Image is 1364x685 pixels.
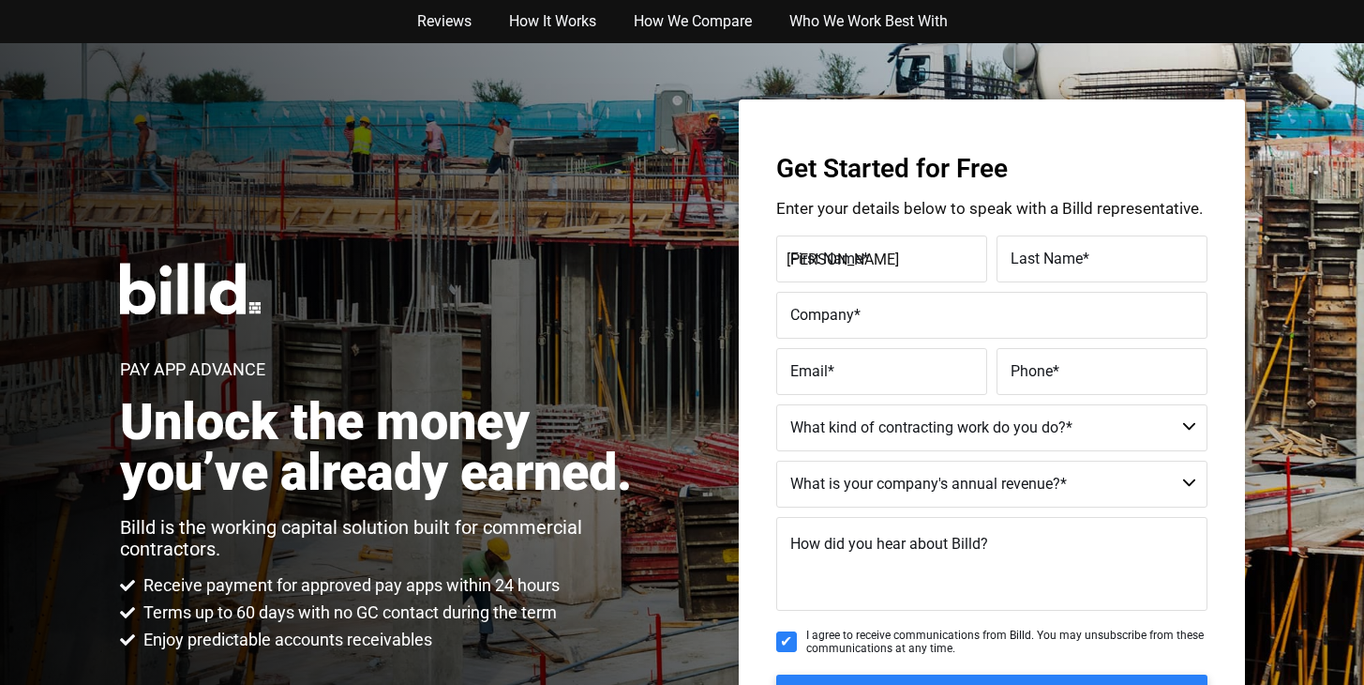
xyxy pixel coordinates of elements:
input: I agree to receive communications from Billd. You may unsubscribe from these communications at an... [776,632,797,652]
span: I agree to receive communications from Billd. You may unsubscribe from these communications at an... [806,629,1207,656]
span: Terms up to 60 days with no GC contact during the term [139,601,557,624]
p: Enter your details below to speak with a Billd representative. [776,201,1207,217]
span: Receive payment for approved pay apps within 24 hours [139,574,560,597]
span: Company [790,306,854,324]
span: Phone [1011,362,1053,380]
span: Last Name [1011,250,1083,267]
span: First Name [790,250,862,267]
p: Billd is the working capital solution built for commercial contractors. [120,517,652,560]
h2: Unlock the money you’ve already earned. [120,397,652,498]
span: Email [790,362,828,380]
span: How did you hear about Billd? [790,535,988,553]
h3: Get Started for Free [776,156,1207,182]
span: Enjoy predictable accounts receivables [139,629,432,651]
h1: Pay App Advance [120,361,265,378]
